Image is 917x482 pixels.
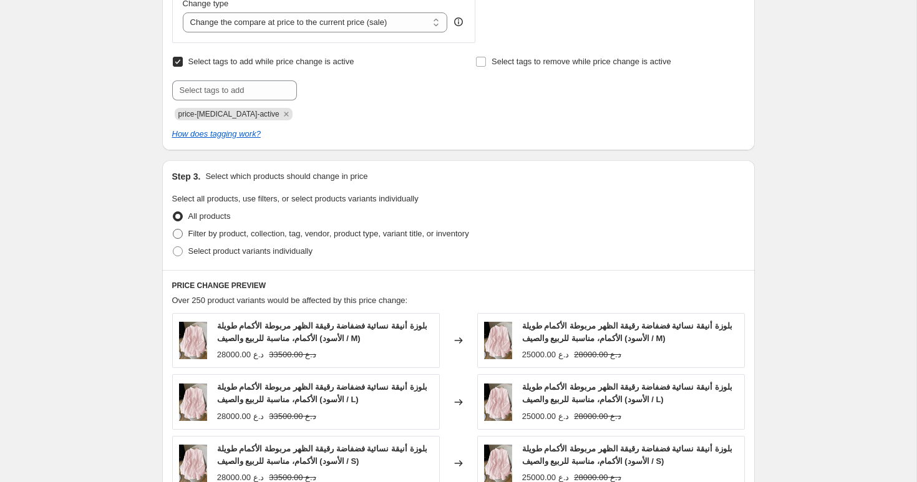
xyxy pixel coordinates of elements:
[179,445,207,482] img: 174901719499e00bf9c00ac25e0da74b8417cdda4e_thumbnail_900x_97e2acd4-19a4-4b97-9dd2-9469c51bddc5_80...
[188,246,313,256] span: Select product variants individually
[452,16,465,28] div: help
[179,322,207,359] img: 174901719499e00bf9c00ac25e0da74b8417cdda4e_thumbnail_900x_97e2acd4-19a4-4b97-9dd2-9469c51bddc5_80...
[522,349,569,361] div: 25000.00 د.ع
[281,108,292,120] button: Remove price-change-job-active
[492,57,671,66] span: Select tags to remove while price change is active
[269,349,316,361] strike: 33500.00 د.ع
[188,211,231,221] span: All products
[217,349,264,361] div: 28000.00 د.ع
[172,129,261,138] a: How does tagging work?
[484,383,512,421] img: 174901719499e00bf9c00ac25e0da74b8417cdda4e_thumbnail_900x_97e2acd4-19a4-4b97-9dd2-9469c51bddc5_80...
[484,445,512,482] img: 174901719499e00bf9c00ac25e0da74b8417cdda4e_thumbnail_900x_97e2acd4-19a4-4b97-9dd2-9469c51bddc5_80...
[217,410,264,423] div: 28000.00 د.ع
[188,57,354,66] span: Select tags to add while price change is active
[172,296,408,305] span: Over 250 product variants would be affected by this price change:
[172,170,201,183] h2: Step 3.
[522,321,732,343] span: بلوزة أنيقة نسائية فضفاضة رقيقة الظهر مربوطة الأكمام طويلة الأكمام، مناسبة للربيع والصيف (الأسود ...
[522,410,569,423] div: 25000.00 د.ع
[522,382,732,404] span: بلوزة أنيقة نسائية فضفاضة رقيقة الظهر مربوطة الأكمام طويلة الأكمام، مناسبة للربيع والصيف (الأسود ...
[574,410,621,423] strike: 28000.00 د.ع
[172,281,745,291] h6: PRICE CHANGE PREVIEW
[172,80,297,100] input: Select tags to add
[188,229,469,238] span: Filter by product, collection, tag, vendor, product type, variant title, or inventory
[574,349,621,361] strike: 28000.00 د.ع
[269,410,316,423] strike: 33500.00 د.ع
[522,444,732,466] span: بلوزة أنيقة نسائية فضفاضة رقيقة الظهر مربوطة الأكمام طويلة الأكمام، مناسبة للربيع والصيف (الأسود ...
[179,383,207,421] img: 174901719499e00bf9c00ac25e0da74b8417cdda4e_thumbnail_900x_97e2acd4-19a4-4b97-9dd2-9469c51bddc5_80...
[217,382,427,404] span: بلوزة أنيقة نسائية فضفاضة رقيقة الظهر مربوطة الأكمام طويلة الأكمام، مناسبة للربيع والصيف (الأسود ...
[217,444,427,466] span: بلوزة أنيقة نسائية فضفاضة رقيقة الظهر مربوطة الأكمام طويلة الأكمام، مناسبة للربيع والصيف (الأسود ...
[484,322,512,359] img: 174901719499e00bf9c00ac25e0da74b8417cdda4e_thumbnail_900x_97e2acd4-19a4-4b97-9dd2-9469c51bddc5_80...
[172,194,419,203] span: Select all products, use filters, or select products variants individually
[205,170,367,183] p: Select which products should change in price
[217,321,427,343] span: بلوزة أنيقة نسائية فضفاضة رقيقة الظهر مربوطة الأكمام طويلة الأكمام، مناسبة للربيع والصيف (الأسود ...
[178,110,279,118] span: price-change-job-active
